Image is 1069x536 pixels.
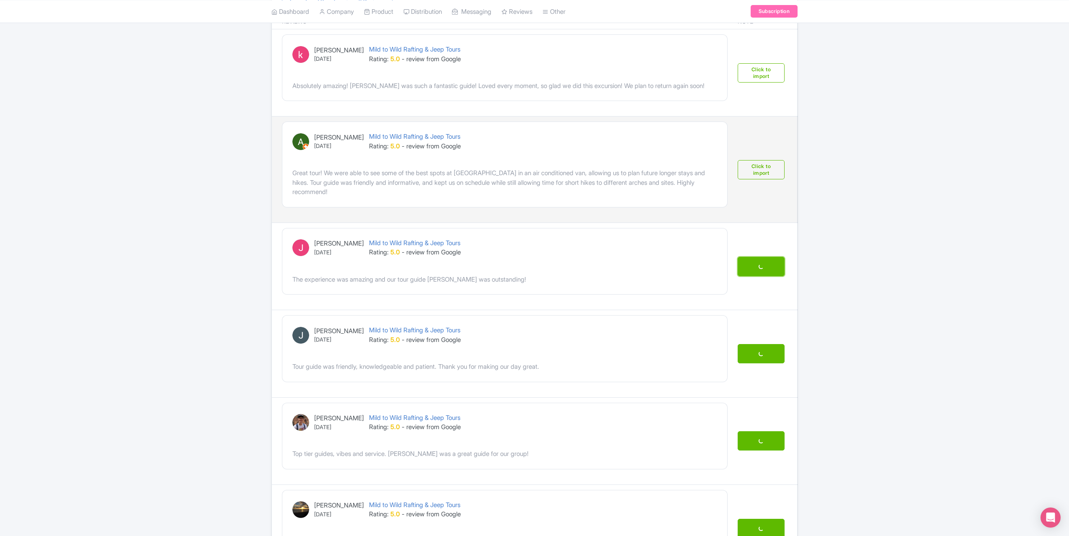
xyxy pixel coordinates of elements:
[314,501,364,509] a: [PERSON_NAME]
[738,63,785,83] a: Click to import
[292,81,717,91] div: Absolutely amazing! [PERSON_NAME] was such a fantastic guide! Loved every moment, so glad we did ...
[314,142,364,150] small: [DATE]
[390,423,400,431] strong: 5.0
[369,423,389,431] span: Rating:
[402,142,461,150] span: - review from Google
[369,336,389,344] span: Rating:
[369,55,389,63] span: Rating:
[292,449,717,459] div: Top tier guides, vibes and service. [PERSON_NAME] was a great guide for our group!
[390,142,400,150] strong: 5.0
[369,239,460,247] span: Mild to Wild Rafting & Jeep Tours
[369,45,460,53] span: Mild to Wild Rafting & Jeep Tours
[390,248,400,256] strong: 5.0
[314,133,364,141] a: [PERSON_NAME]
[369,248,389,256] span: Rating:
[314,336,364,344] small: [DATE]
[292,168,717,197] div: Great tour! We were able to see some of the best spots at [GEOGRAPHIC_DATA] in an air conditioned...
[390,336,400,344] strong: 5.0
[390,55,400,63] strong: 5.0
[369,132,460,140] span: Mild to Wild Rafting & Jeep Tours
[738,160,785,179] a: Click to import
[314,414,364,422] a: [PERSON_NAME]
[402,248,461,256] span: - review from Google
[751,5,798,18] a: Subscription
[314,423,364,432] small: [DATE]
[369,142,389,150] span: Rating:
[402,336,461,344] span: - review from Google
[314,55,364,63] small: [DATE]
[369,510,389,518] span: Rating:
[369,326,460,334] span: Mild to Wild Rafting & Jeep Tours
[1041,508,1061,528] div: Open Intercom Messenger
[369,414,460,422] span: Mild to Wild Rafting & Jeep Tours
[292,275,717,285] div: The experience was amazing and our tour guide [PERSON_NAME] was outstanding!
[314,327,364,335] a: [PERSON_NAME]
[314,46,364,54] a: [PERSON_NAME]
[402,423,461,431] span: - review from Google
[402,55,461,63] span: - review from Google
[369,501,460,509] span: Mild to Wild Rafting & Jeep Tours
[402,510,461,518] span: - review from Google
[314,249,364,257] small: [DATE]
[314,510,364,519] small: [DATE]
[292,362,717,372] div: Tour guide was friendly, knowledgeable and patient. Thank you for making our day great.
[314,239,364,247] a: [PERSON_NAME]
[390,510,400,518] strong: 5.0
